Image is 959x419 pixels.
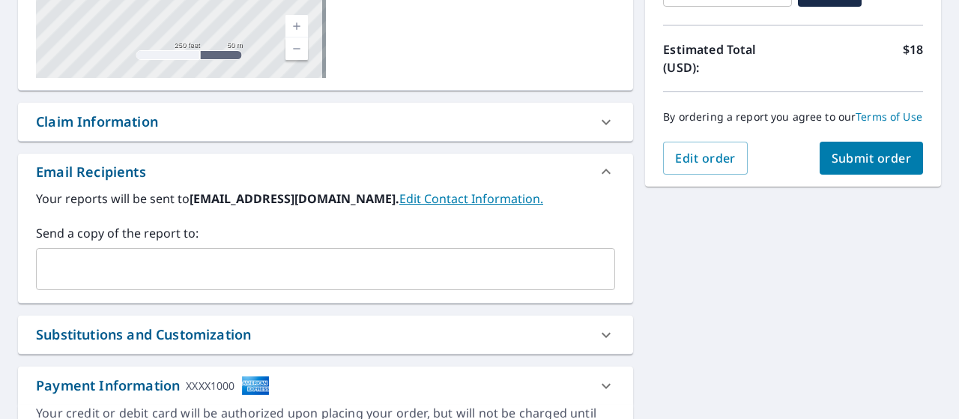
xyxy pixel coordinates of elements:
[832,150,912,166] span: Submit order
[903,40,923,76] p: $18
[190,190,399,207] b: [EMAIL_ADDRESS][DOMAIN_NAME].
[663,40,793,76] p: Estimated Total (USD):
[856,109,922,124] a: Terms of Use
[285,15,308,37] a: Current Level 17, Zoom In
[36,190,615,208] label: Your reports will be sent to
[399,190,543,207] a: EditContactInfo
[36,376,270,396] div: Payment Information
[18,154,633,190] div: Email Recipients
[18,316,633,354] div: Substitutions and Customization
[186,376,235,396] div: XXXX1000
[36,112,158,132] div: Claim Information
[36,224,615,242] label: Send a copy of the report to:
[663,142,748,175] button: Edit order
[675,150,736,166] span: Edit order
[18,367,633,405] div: Payment InformationXXXX1000cardImage
[663,110,923,124] p: By ordering a report you agree to our
[285,37,308,60] a: Current Level 17, Zoom Out
[36,162,146,182] div: Email Recipients
[820,142,924,175] button: Submit order
[36,325,251,345] div: Substitutions and Customization
[241,376,270,396] img: cardImage
[18,103,633,141] div: Claim Information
